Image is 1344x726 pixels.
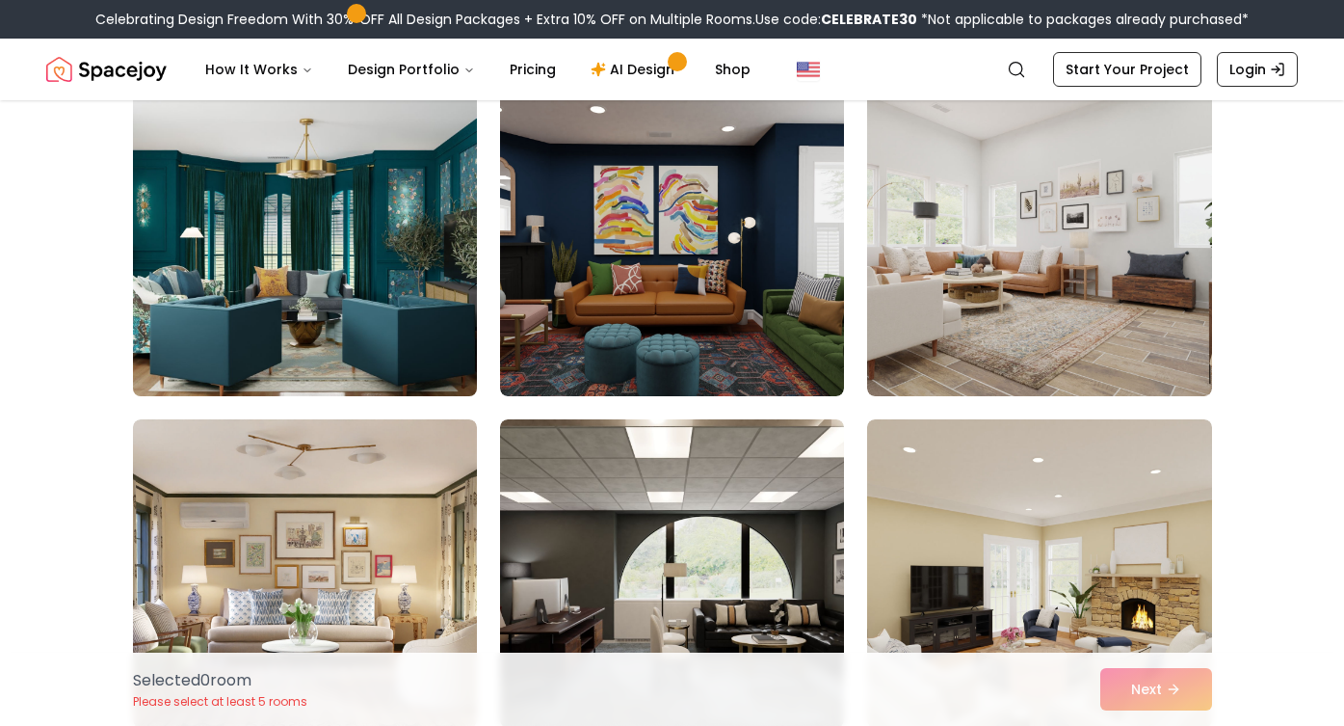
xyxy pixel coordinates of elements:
b: CELEBRATE30 [821,10,917,29]
p: Selected 0 room [133,669,307,692]
img: Room room-10 [124,80,486,404]
nav: Main [190,50,766,89]
a: Pricing [494,50,571,89]
nav: Global [46,39,1298,100]
button: How It Works [190,50,329,89]
span: Use code: [755,10,917,29]
p: Please select at least 5 rooms [133,694,307,710]
a: Shop [699,50,766,89]
a: Spacejoy [46,50,167,89]
a: AI Design [575,50,696,89]
img: Spacejoy Logo [46,50,167,89]
button: Design Portfolio [332,50,490,89]
a: Start Your Project [1053,52,1201,87]
img: United States [797,58,820,81]
span: *Not applicable to packages already purchased* [917,10,1249,29]
img: Room room-11 [500,88,844,396]
div: Celebrating Design Freedom With 30% OFF All Design Packages + Extra 10% OFF on Multiple Rooms. [95,10,1249,29]
a: Login [1217,52,1298,87]
img: Room room-12 [867,88,1211,396]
